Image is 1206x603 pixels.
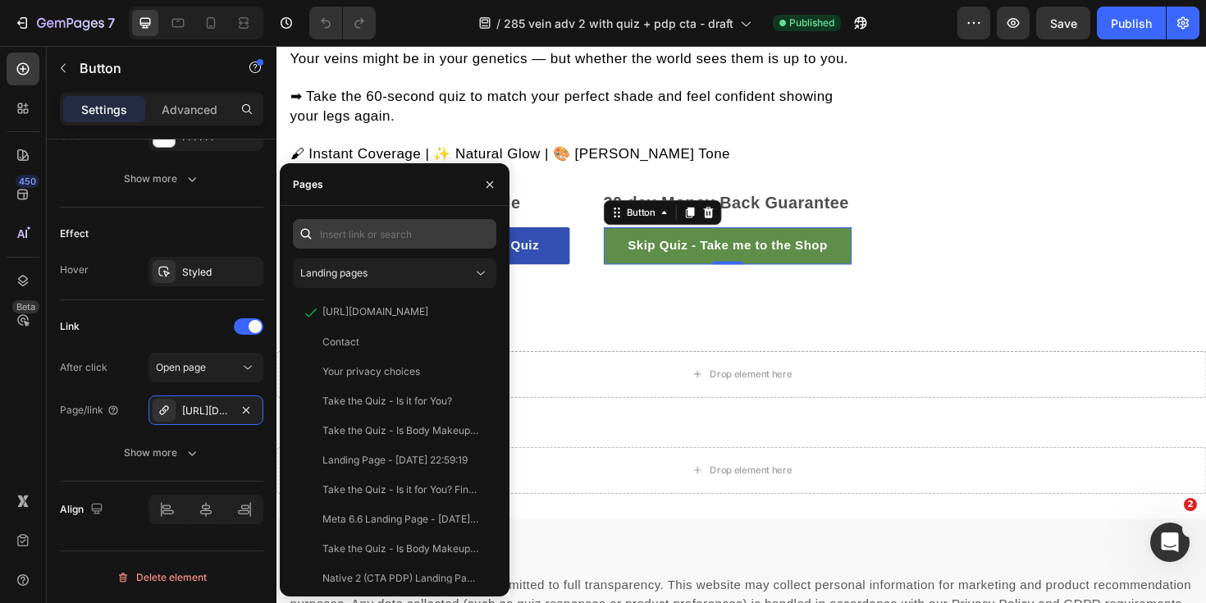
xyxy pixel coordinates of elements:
[60,438,263,468] button: Show more
[504,15,733,32] span: 285 vein adv 2 with quiz + pdp cta - draft
[322,335,359,349] div: Contact
[496,15,500,32] span: /
[322,394,452,409] div: Take the Quiz - Is it for You?
[1111,15,1152,32] div: Publish
[7,7,122,39] button: 7
[372,202,583,222] p: Skip Quiz - Take me to the Shop
[107,13,115,33] p: 7
[1050,16,1077,30] span: Save
[162,101,217,118] p: Advanced
[309,7,376,39] div: Undo/Redo
[81,101,127,118] p: Settings
[1184,498,1197,511] span: 2
[346,157,606,176] span: 30 day Money Back Guarantee
[322,482,480,497] div: Take the Quiz - Is it for You? Find Out
[300,267,368,279] span: Landing pages
[14,541,971,561] p: Privacy & Marketing Disclosure
[60,164,263,194] button: Show more
[322,453,468,468] div: Landing Page - [DATE] 22:59:19
[789,16,834,30] span: Published
[459,443,546,456] div: Drop element here
[182,265,259,280] div: Styled
[80,58,219,78] p: Button
[367,169,404,184] div: Button
[124,445,200,461] div: Show more
[60,499,107,521] div: Align
[156,361,206,373] span: Open page
[60,564,263,591] button: Delete element
[322,423,480,438] div: Take the Quiz - Is Body Makeup for You?
[346,192,608,231] a: Skip Quiz - Take me to the Shop
[1097,7,1166,39] button: Publish
[459,341,546,354] div: Drop element here
[293,219,496,249] input: Insert link or search
[182,404,230,418] div: [URL][DOMAIN_NAME]
[322,512,480,527] div: Meta 6.6 Landing Page - [DATE] 22:59:19
[12,300,39,313] div: Beta
[1150,523,1190,562] iframe: Intercom live chat
[148,353,263,382] button: Open page
[322,571,480,586] div: Native 2 (CTA PDP) Landing Page - [DATE] 22:59:19
[16,175,39,188] div: 450
[293,258,496,288] button: Landing pages
[276,46,1206,603] iframe: Design area
[60,360,107,375] div: After click
[60,226,89,241] div: Effect
[322,364,420,379] div: Your privacy choices
[124,171,200,187] div: Show more
[60,263,89,277] div: Hover
[116,568,207,587] div: Delete element
[1036,7,1090,39] button: Save
[14,561,971,601] p: We respect your privacy and are committed to full transparency. This website may collect personal...
[60,319,80,334] div: Link
[322,541,480,556] div: Take the Quiz - Is Body Makeup for You?
[60,403,120,418] div: Page/link
[293,177,323,192] div: Pages
[322,304,428,319] div: [URL][DOMAIN_NAME]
